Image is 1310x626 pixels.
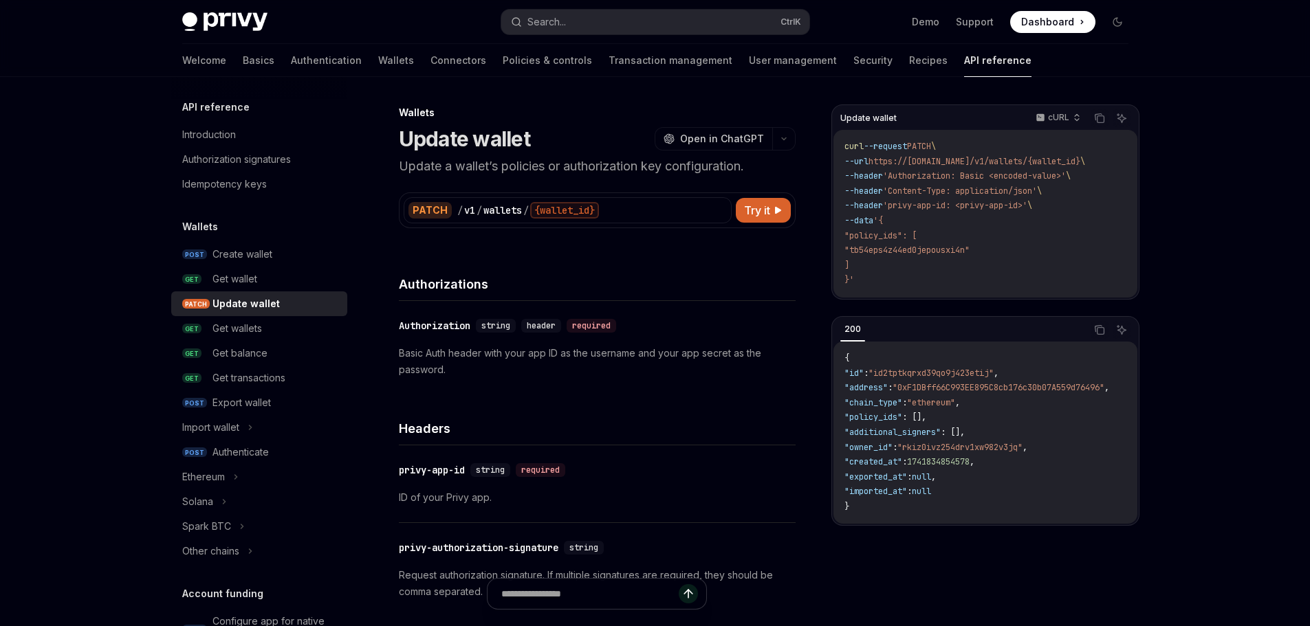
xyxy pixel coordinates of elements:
[994,368,998,379] span: ,
[844,368,864,379] span: "id"
[844,382,888,393] span: "address"
[844,260,849,271] span: ]
[1113,109,1131,127] button: Ask AI
[1066,170,1071,181] span: \
[909,44,948,77] a: Recipes
[844,442,893,453] span: "owner_id"
[736,198,791,223] button: Try it
[844,215,873,226] span: --data
[408,202,452,219] div: PATCH
[744,202,770,219] span: Try it
[399,541,558,555] div: privy-authorization-signature
[399,567,796,600] p: Request authorization signature. If multiple signatures are required, they should be comma separa...
[912,15,939,29] a: Demo
[844,230,917,241] span: "policy_ids": [
[844,427,941,438] span: "additional_signers"
[457,203,463,217] div: /
[182,299,210,309] span: PATCH
[956,15,994,29] a: Support
[883,200,1027,211] span: 'privy-app-id: <privy-app-id>'
[893,382,1104,393] span: "0xF1DBff66C993EE895C8cb176c30b07A559d76496"
[569,542,598,553] span: string
[844,412,902,423] span: "policy_ids"
[527,14,566,30] div: Search...
[902,456,907,467] span: :
[883,186,1037,197] span: 'Content-Type: application/json'
[844,353,849,364] span: {
[516,463,565,477] div: required
[212,345,268,361] div: Get balance
[483,203,522,217] div: wallets
[970,456,974,467] span: ,
[844,501,849,512] span: }
[171,267,347,291] a: GETGet wallet
[399,319,470,333] div: Authorization
[840,321,865,337] div: 200
[941,427,965,438] span: : [],
[907,456,970,467] span: 1741834854578
[907,397,955,408] span: "ethereum"
[527,320,556,331] span: header
[844,397,902,408] span: "chain_type"
[1037,186,1042,197] span: \
[171,390,347,415] a: POSTExport wallet
[902,412,926,423] span: : [],
[844,156,869,167] span: --url
[212,246,272,262] div: Create wallet
[888,382,893,393] span: :
[182,324,201,334] span: GET
[182,249,207,260] span: POST
[907,471,912,482] span: :
[1113,321,1131,339] button: Ask AI
[1091,321,1109,339] button: Copy the contents from the code block
[780,16,801,27] span: Ctrl K
[182,176,267,192] div: Idempotency keys
[1028,107,1087,130] button: cURL
[464,203,475,217] div: v1
[655,127,772,150] button: Open in ChatGPT
[955,397,960,408] span: ,
[171,316,347,341] a: GETGet wallets
[212,370,285,386] div: Get transactions
[430,44,486,77] a: Connectors
[399,419,796,438] h4: Headers
[853,44,893,77] a: Security
[912,471,931,482] span: null
[912,486,931,497] span: null
[907,141,931,152] span: PATCH
[182,126,236,143] div: Introduction
[182,274,201,284] span: GET
[1091,109,1109,127] button: Copy the contents from the code block
[378,44,414,77] a: Wallets
[1048,112,1069,123] p: cURL
[530,202,599,219] div: {wallet_id}
[844,200,883,211] span: --header
[182,99,250,115] h5: API reference
[291,44,362,77] a: Authentication
[844,170,883,181] span: --header
[399,275,796,293] h4: Authorizations
[399,463,465,477] div: privy-app-id
[182,44,226,77] a: Welcome
[567,319,616,333] div: required
[182,151,291,168] div: Authorization signatures
[680,132,764,146] span: Open in ChatGPT
[399,345,796,378] p: Basic Auth header with your app ID as the username and your app secret as the password.
[481,320,510,331] span: string
[171,440,347,465] a: POSTAuthenticate
[679,584,698,603] button: Send message
[1106,11,1128,33] button: Toggle dark mode
[477,203,482,217] div: /
[931,471,936,482] span: ,
[902,397,907,408] span: :
[182,219,218,235] h5: Wallets
[864,368,869,379] span: :
[182,348,201,359] span: GET
[182,373,201,383] span: GET
[1104,382,1109,393] span: ,
[1027,200,1032,211] span: \
[399,126,530,151] h1: Update wallet
[1023,442,1027,453] span: ,
[243,44,274,77] a: Basics
[883,170,1066,181] span: 'Authorization: Basic <encoded-value>'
